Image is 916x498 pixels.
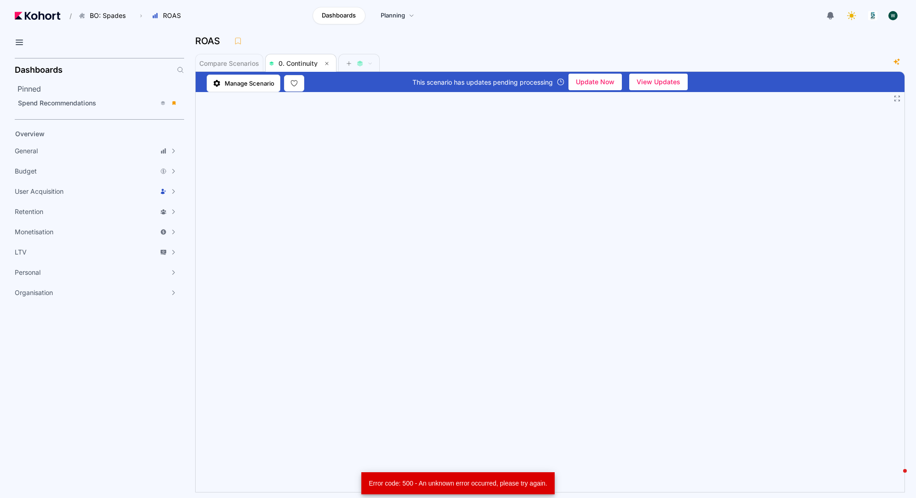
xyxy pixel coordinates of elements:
h2: Dashboards [15,66,63,74]
span: Overview [15,130,45,138]
span: Organisation [15,288,53,297]
iframe: Intercom live chat [885,467,907,489]
span: General [15,146,38,156]
span: 0. Continuity [278,59,318,67]
a: Dashboards [313,7,365,24]
a: Spend Recommendations [15,96,181,110]
h3: ROAS [195,36,226,46]
img: logo_logo_images_1_20240607072359498299_20240828135028712857.jpeg [868,11,877,20]
span: View Updates [637,75,680,89]
span: / [62,11,72,21]
span: Manage Scenario [225,79,274,88]
span: BO: Spades [90,11,126,20]
span: Retention [15,207,43,216]
span: Update Now [576,75,615,89]
a: Overview [12,127,168,141]
button: ROAS [147,8,191,23]
button: View Updates [629,74,688,90]
span: This scenario has updates pending processing [412,77,553,87]
h2: Pinned [17,83,184,94]
span: Monetisation [15,227,53,237]
button: BO: Spades [74,8,135,23]
span: Planning [381,11,405,20]
button: Update Now [568,74,622,90]
a: Manage Scenario [207,75,280,92]
span: ROAS [163,11,181,20]
a: Planning [371,7,424,24]
span: Budget [15,167,37,176]
img: Kohort logo [15,12,60,20]
span: Personal [15,268,41,277]
span: Spend Recommendations [18,99,96,107]
span: User Acquisition [15,187,64,196]
button: Fullscreen [893,95,901,102]
span: Compare Scenarios [199,60,259,67]
span: Dashboards [322,11,356,20]
span: LTV [15,248,27,257]
span: › [138,12,144,19]
div: Error code: 500 - An unknown error occurred, please try again. [361,472,551,494]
